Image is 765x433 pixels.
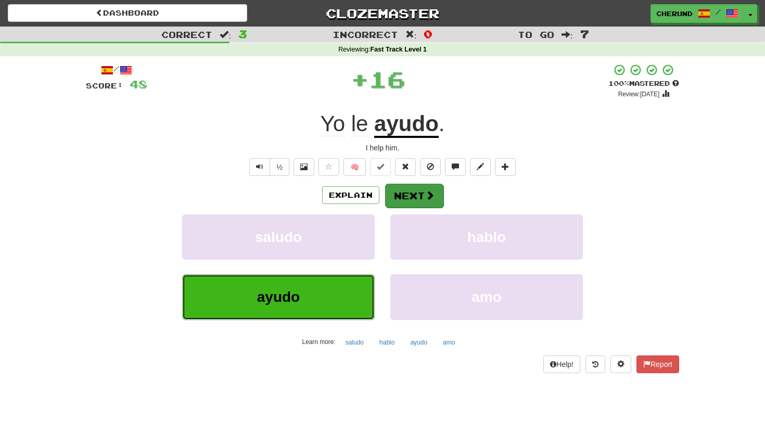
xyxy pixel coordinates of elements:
[470,158,491,176] button: Edit sentence (alt+d)
[608,79,679,88] div: Mastered
[543,355,580,373] button: Help!
[322,186,379,204] button: Explain
[343,158,366,176] button: 🧠
[374,335,400,350] button: hablo
[257,289,300,305] span: ayudo
[495,158,516,176] button: Add to collection (alt+a)
[86,81,123,90] span: Score:
[86,63,147,77] div: /
[471,289,502,305] span: amo
[220,30,231,39] span: :
[390,274,583,320] button: amo
[351,111,368,136] span: le
[255,229,302,245] span: saludo
[333,29,398,40] span: Incorrect
[321,111,346,136] span: Yo
[302,338,336,346] small: Learn more:
[404,335,433,350] button: ayudo
[390,214,583,260] button: hablo
[420,158,441,176] button: Ignore sentence (alt+i)
[518,29,554,40] span: To go
[371,46,427,53] strong: Fast Track Level 1
[8,4,247,22] a: Dashboard
[270,158,289,176] button: ½
[395,158,416,176] button: Reset to 0% Mastered (alt+r)
[351,63,369,95] span: +
[385,184,443,208] button: Next
[161,29,212,40] span: Correct
[340,335,369,350] button: saludo
[86,143,679,153] div: I help him.
[585,355,605,373] button: Round history (alt+y)
[130,78,147,91] span: 48
[182,214,375,260] button: saludo
[618,91,660,98] small: Review: [DATE]
[437,335,461,350] button: amo
[651,4,744,23] a: cherund /
[445,158,466,176] button: Discuss sentence (alt+u)
[656,9,693,18] span: cherund
[318,158,339,176] button: Favorite sentence (alt+f)
[439,111,445,136] span: .
[562,30,573,39] span: :
[405,30,417,39] span: :
[249,158,270,176] button: Play sentence audio (ctl+space)
[636,355,679,373] button: Report
[374,111,439,138] u: ayudo
[580,28,589,40] span: 7
[238,28,247,40] span: 3
[263,4,502,22] a: Clozemaster
[467,229,506,245] span: hablo
[608,79,629,87] span: 100 %
[294,158,314,176] button: Show image (alt+x)
[424,28,432,40] span: 0
[370,158,391,176] button: Set this sentence to 100% Mastered (alt+m)
[182,274,375,320] button: ayudo
[716,8,721,16] span: /
[247,158,289,176] div: Text-to-speech controls
[369,66,405,92] span: 16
